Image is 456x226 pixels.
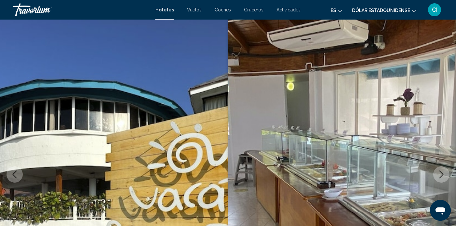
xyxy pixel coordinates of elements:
[244,7,264,12] a: Cruceros
[432,6,437,13] font: CI
[277,7,301,12] a: Actividades
[215,7,231,12] a: Coches
[430,200,451,221] iframe: Botón para iniciar la ventana de mensajería
[155,7,174,12] a: Hoteles
[331,8,336,13] font: es
[187,7,202,12] a: Vuelos
[352,6,416,15] button: Cambiar moneda
[352,8,410,13] font: Dólar estadounidense
[13,3,149,16] a: Travorium
[426,3,443,17] button: Menú de usuario
[331,6,342,15] button: Cambiar idioma
[433,166,449,183] button: Next image
[7,166,23,183] button: Previous image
